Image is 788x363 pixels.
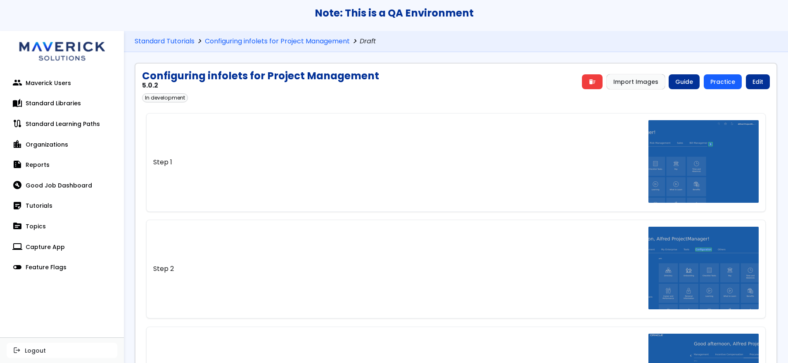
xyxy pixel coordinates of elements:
[7,218,117,235] a: topicTopics
[704,74,742,89] a: Practice
[142,93,188,102] div: In development
[648,227,759,309] img: step_2_screenshot.png
[13,181,21,190] span: build_circle
[146,220,766,318] a: Step 2
[7,75,117,91] a: peopleMaverick Users
[13,79,21,87] span: people
[582,74,603,89] a: delete_sweep
[669,74,700,89] a: Guide
[146,113,766,211] a: Step 1
[13,222,21,230] span: topic
[648,120,759,203] img: step_1_screenshot.png
[142,70,379,82] h2: Configuring infolets for Project Management
[589,78,596,85] span: delete_sweep
[7,343,117,358] button: logoutLogout
[7,136,117,153] a: location_cityOrganizations
[7,116,117,132] a: routeStandard Learning Paths
[7,239,117,255] a: computerCapture App
[13,347,21,354] span: logout
[350,38,360,45] span: chevron_right
[13,243,21,251] span: computer
[153,159,172,166] span: Step 1
[7,177,117,194] a: build_circleGood Job Dashboard
[13,202,21,210] span: sticky_note_2
[7,157,117,173] a: summarizeReports
[7,95,117,112] a: auto_storiesStandard Libraries
[746,74,770,89] a: Edit
[13,140,21,149] span: location_city
[142,82,379,89] h3: 5.0.2
[13,120,21,128] span: route
[195,38,205,45] span: chevron_right
[153,265,174,273] span: Step 2
[13,161,21,169] span: summarize
[13,263,21,271] span: toggle_off
[13,99,21,107] span: auto_stories
[607,74,665,89] button: Import Images
[135,38,195,45] a: Standard Tutorials
[7,198,117,214] a: sticky_note_2Tutorials
[12,31,112,68] img: logo.svg
[7,259,117,275] a: toggle_offFeature Flags
[360,38,377,45] span: Draft
[205,38,350,45] a: Configuring infolets for Project Management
